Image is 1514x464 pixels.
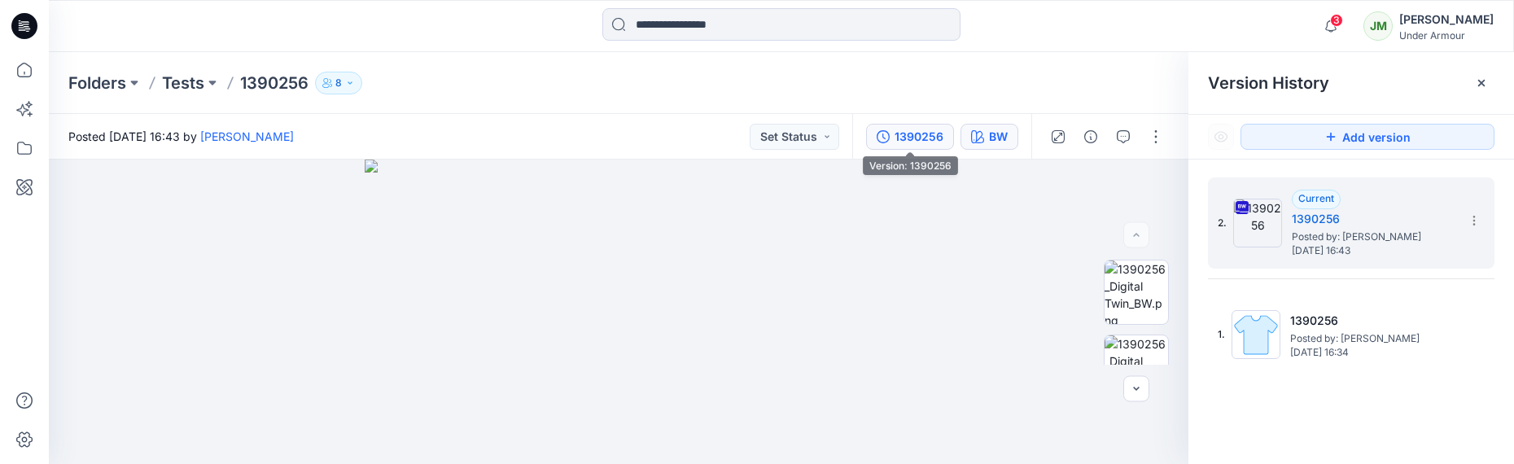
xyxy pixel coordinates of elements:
[1292,229,1455,245] span: Posted by: Jakub Makowski
[1292,209,1455,229] h5: 1390256
[1232,310,1280,359] img: 1390256
[960,124,1018,150] button: BW
[989,128,1008,146] div: BW
[68,128,294,145] span: Posted [DATE] 16:43 by
[1208,73,1329,93] span: Version History
[866,124,954,150] button: 1390256
[1330,14,1343,27] span: 3
[162,72,204,94] a: Tests
[365,160,872,464] img: eyJhbGciOiJIUzI1NiIsImtpZCI6IjAiLCJzbHQiOiJzZXMiLCJ0eXAiOiJKV1QifQ.eyJkYXRhIjp7InR5cGUiOiJzdG9yYW...
[1078,124,1104,150] button: Details
[1363,11,1393,41] div: JM
[1290,330,1453,347] span: Posted by: Jakub Makowski
[1208,124,1234,150] button: Show Hidden Versions
[1298,192,1334,204] span: Current
[1475,77,1488,90] button: Close
[1399,10,1494,29] div: [PERSON_NAME]
[335,74,342,92] p: 8
[68,72,126,94] a: Folders
[1105,260,1168,324] img: 1390256_Digital Twin_BW.png
[200,129,294,143] a: [PERSON_NAME]
[315,72,362,94] button: 8
[1290,347,1453,358] span: [DATE] 16:34
[240,72,308,94] p: 1390256
[1290,311,1453,330] h5: 1390256
[895,128,943,146] div: 1390256
[1292,245,1455,256] span: [DATE] 16:43
[1105,335,1168,399] img: 1390256_Digital Twin_BW.png
[1399,29,1494,42] div: Under Armour
[1218,216,1227,230] span: 2.
[1218,327,1225,342] span: 1.
[1241,124,1494,150] button: Add version
[1233,199,1282,247] img: 1390256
